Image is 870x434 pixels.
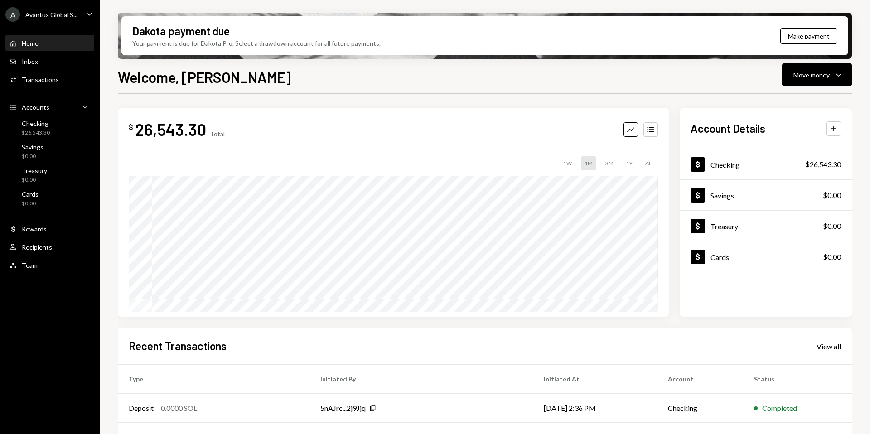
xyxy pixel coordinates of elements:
[743,365,852,394] th: Status
[657,394,743,423] td: Checking
[602,156,617,170] div: 3M
[805,159,841,170] div: $26,543.30
[22,200,39,207] div: $0.00
[22,129,50,137] div: $26,543.30
[5,140,94,162] a: Savings$0.00
[22,58,38,65] div: Inbox
[22,243,52,251] div: Recipients
[560,156,575,170] div: 1W
[817,341,841,351] a: View all
[118,68,291,86] h1: Welcome, [PERSON_NAME]
[5,239,94,255] a: Recipients
[132,24,230,39] div: Dakota payment due
[118,365,309,394] th: Type
[25,11,77,19] div: Avantux Global S...
[710,191,734,200] div: Savings
[22,167,47,174] div: Treasury
[320,403,366,414] div: 5nAJrc...2j9Jjq
[680,211,852,241] a: Treasury$0.00
[762,403,797,414] div: Completed
[623,156,636,170] div: 1Y
[129,338,227,353] h2: Recent Transactions
[5,35,94,51] a: Home
[22,143,43,151] div: Savings
[5,99,94,115] a: Accounts
[642,156,658,170] div: ALL
[22,176,47,184] div: $0.00
[5,188,94,209] a: Cards$0.00
[710,253,729,261] div: Cards
[5,53,94,69] a: Inbox
[22,153,43,160] div: $0.00
[782,63,852,86] button: Move money
[22,103,49,111] div: Accounts
[22,76,59,83] div: Transactions
[161,403,197,414] div: 0.0000 SOL
[710,160,740,169] div: Checking
[22,225,47,233] div: Rewards
[132,39,381,48] div: Your payment is due for Dakota Pro. Select a drawdown account for all future payments.
[823,221,841,231] div: $0.00
[533,365,657,394] th: Initiated At
[657,365,743,394] th: Account
[129,403,154,414] div: Deposit
[22,261,38,269] div: Team
[22,120,50,127] div: Checking
[793,70,830,80] div: Move money
[210,130,225,138] div: Total
[823,190,841,201] div: $0.00
[817,342,841,351] div: View all
[309,365,532,394] th: Initiated By
[533,394,657,423] td: [DATE] 2:36 PM
[5,7,20,22] div: A
[680,180,852,210] a: Savings$0.00
[5,257,94,273] a: Team
[691,121,765,136] h2: Account Details
[680,241,852,272] a: Cards$0.00
[680,149,852,179] a: Checking$26,543.30
[5,117,94,139] a: Checking$26,543.30
[581,156,596,170] div: 1M
[129,123,133,132] div: $
[5,221,94,237] a: Rewards
[22,39,39,47] div: Home
[5,71,94,87] a: Transactions
[5,164,94,186] a: Treasury$0.00
[780,28,837,44] button: Make payment
[135,119,206,140] div: 26,543.30
[710,222,738,231] div: Treasury
[823,251,841,262] div: $0.00
[22,190,39,198] div: Cards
